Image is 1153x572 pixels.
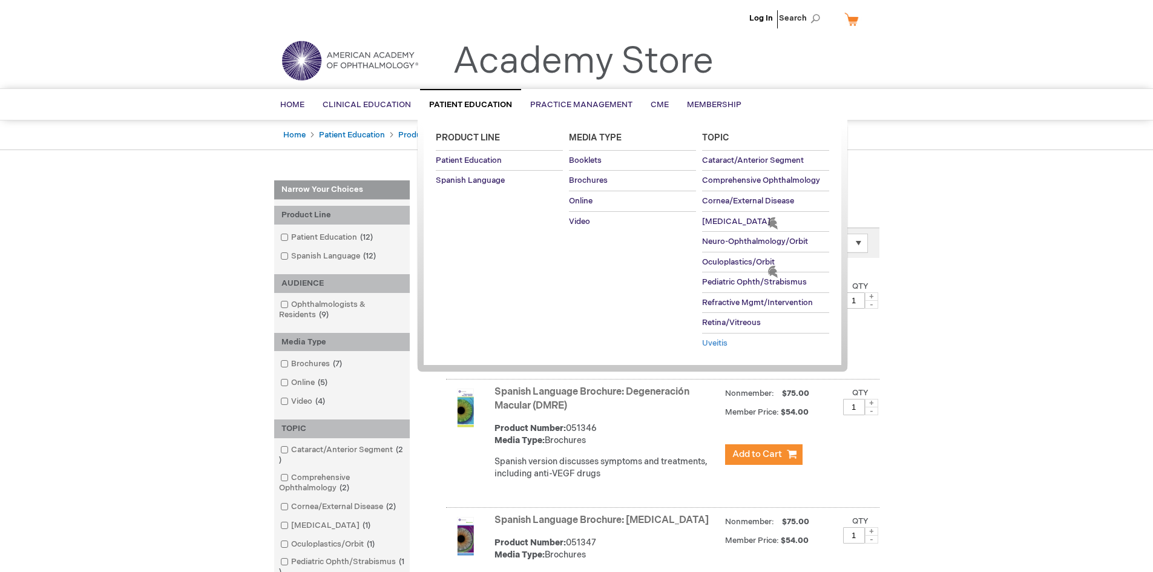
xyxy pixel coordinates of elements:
[494,386,689,412] a: Spanish Language Brochure: Degeneración Macular (DMRE)
[702,277,807,287] span: Pediatric Ophth/Strabismus
[780,517,811,527] span: $75.00
[494,537,719,561] div: 051347 Brochures
[781,407,810,417] span: $54.00
[398,130,446,140] a: Product Line
[277,377,332,389] a: Online5
[725,386,774,401] strong: Nonmember:
[702,156,804,165] span: Cataract/Anterior Segment
[316,310,332,320] span: 9
[330,359,345,369] span: 7
[779,6,825,30] span: Search
[780,389,811,398] span: $75.00
[280,100,304,110] span: Home
[843,292,865,309] input: Qty
[274,180,410,200] strong: Narrow Your Choices
[277,232,378,243] a: Patient Education12
[494,423,566,433] strong: Product Number:
[843,527,865,544] input: Qty
[357,232,376,242] span: 12
[651,100,669,110] span: CME
[852,516,869,526] label: Qty
[725,514,774,530] strong: Nonmember:
[569,133,622,143] span: Media Type
[494,550,545,560] strong: Media Type:
[312,396,328,406] span: 4
[277,472,407,494] a: Comprehensive Ophthalmology2
[702,257,775,267] span: Oculoplastics/Orbit
[725,536,779,545] strong: Member Price:
[319,130,385,140] a: Patient Education
[436,176,505,185] span: Spanish Language
[702,196,794,206] span: Cornea/External Disease
[277,501,401,513] a: Cornea/External Disease2
[323,100,411,110] span: Clinical Education
[687,100,741,110] span: Membership
[702,133,729,143] span: Topic
[732,449,782,460] span: Add to Cart
[277,520,375,531] a: [MEDICAL_DATA]1
[277,299,407,321] a: Ophthalmologists & Residents9
[702,237,808,246] span: Neuro-Ophthalmology/Orbit
[494,514,709,526] a: Spanish Language Brochure: [MEDICAL_DATA]
[494,537,566,548] strong: Product Number:
[725,407,779,417] strong: Member Price:
[702,318,761,327] span: Retina/Vitreous
[383,502,399,511] span: 2
[277,358,347,370] a: Brochures7
[279,445,403,465] span: 2
[494,435,545,445] strong: Media Type:
[494,456,719,480] div: Spanish version discusses symptoms and treatments, including anti-VEGF drugs
[277,396,330,407] a: Video4
[429,100,512,110] span: Patient Education
[453,40,714,84] a: Academy Store
[569,176,608,185] span: Brochures
[360,521,373,530] span: 1
[702,217,770,226] span: [MEDICAL_DATA]
[277,539,379,550] a: Oculoplastics/Orbit1
[315,378,330,387] span: 5
[446,389,485,427] img: Spanish Language Brochure: Degeneración Macular (DMRE)
[569,217,590,226] span: Video
[274,333,410,352] div: Media Type
[494,422,719,447] div: 051346 Brochures
[364,539,378,549] span: 1
[852,281,869,291] label: Qty
[283,130,306,140] a: Home
[446,517,485,556] img: Spanish Language Brochure: Glaucoma
[569,196,593,206] span: Online
[337,483,352,493] span: 2
[569,156,602,165] span: Booklets
[436,133,500,143] span: Product Line
[277,444,407,466] a: Cataract/Anterior Segment2
[274,419,410,438] div: TOPIC
[852,388,869,398] label: Qty
[843,399,865,415] input: Qty
[274,206,410,225] div: Product Line
[749,13,773,23] a: Log In
[274,274,410,293] div: AUDIENCE
[702,176,820,185] span: Comprehensive Ophthalmology
[725,444,803,465] button: Add to Cart
[530,100,632,110] span: Practice Management
[436,156,502,165] span: Patient Education
[702,338,728,348] span: Uveitis
[277,251,381,262] a: Spanish Language12
[781,536,810,545] span: $54.00
[702,298,813,307] span: Refractive Mgmt/Intervention
[360,251,379,261] span: 12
